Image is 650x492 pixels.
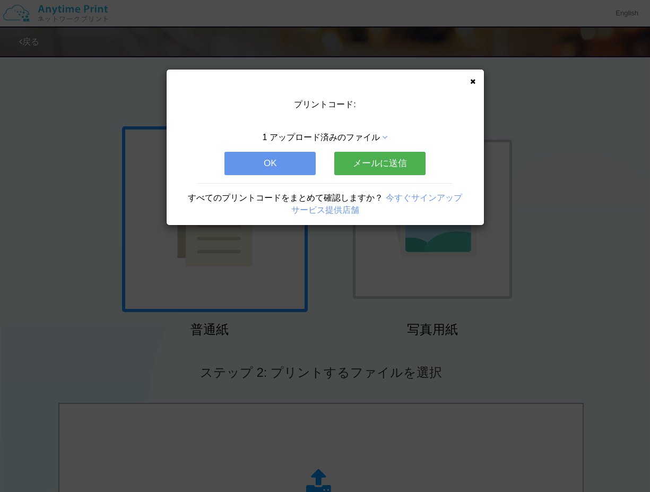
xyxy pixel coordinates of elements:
[386,193,462,202] a: 今すぐサインアップ
[334,152,426,175] button: メールに送信
[263,133,380,142] span: 1 アップロード済みのファイル
[224,152,316,175] button: OK
[294,100,356,109] span: プリントコード:
[188,193,383,202] span: すべてのプリントコードをまとめて確認しますか？
[291,205,359,214] a: サービス提供店舗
